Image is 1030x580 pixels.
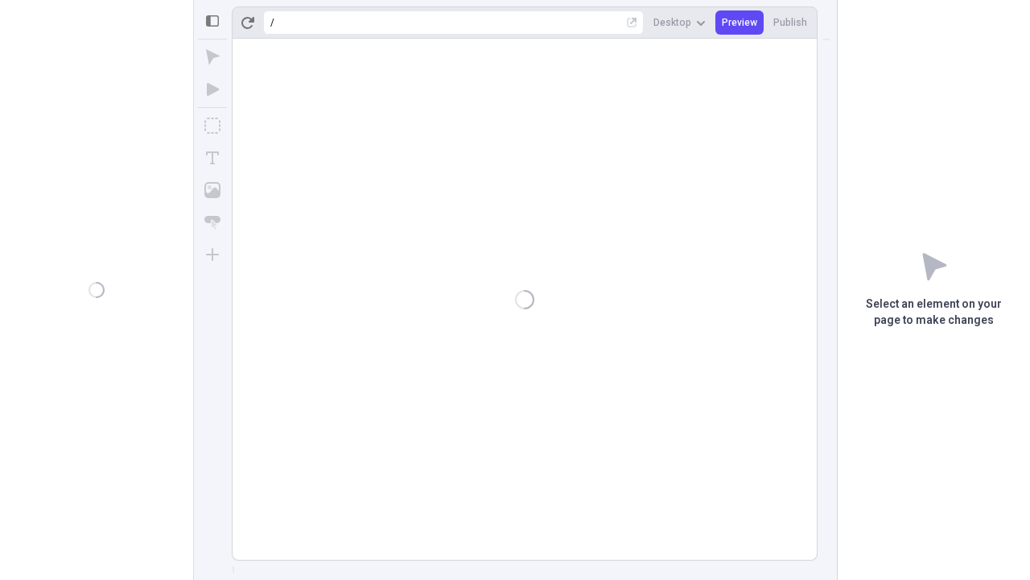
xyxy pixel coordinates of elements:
[715,10,764,35] button: Preview
[198,208,227,237] button: Button
[647,10,712,35] button: Desktop
[198,176,227,205] button: Image
[722,16,757,29] span: Preview
[838,296,1030,329] p: Select an element on your page to make changes
[198,111,227,140] button: Box
[773,16,807,29] span: Publish
[767,10,814,35] button: Publish
[270,16,274,29] div: /
[653,16,691,29] span: Desktop
[198,143,227,172] button: Text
